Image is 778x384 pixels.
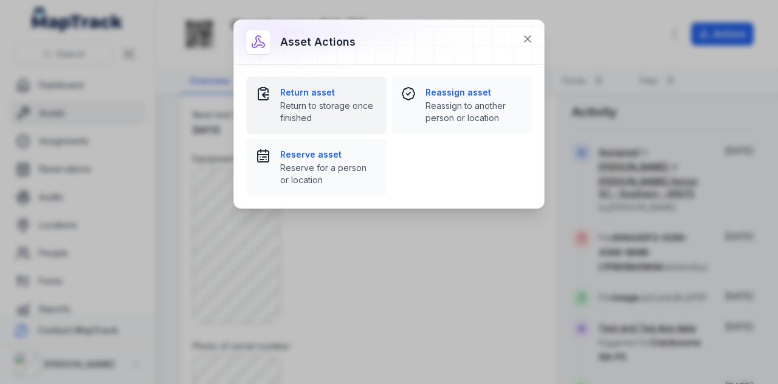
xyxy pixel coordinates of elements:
span: Reassign to another person or location [425,100,522,124]
button: Return assetReturn to storage once finished [246,77,387,134]
span: Reserve for a person or location [280,162,377,186]
button: Reserve assetReserve for a person or location [246,139,387,196]
button: Reassign assetReassign to another person or location [391,77,532,134]
strong: Return asset [280,86,377,99]
strong: Reassign asset [425,86,522,99]
strong: Reserve asset [280,148,377,161]
span: Return to storage once finished [280,100,377,124]
h3: Asset actions [280,33,356,51]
